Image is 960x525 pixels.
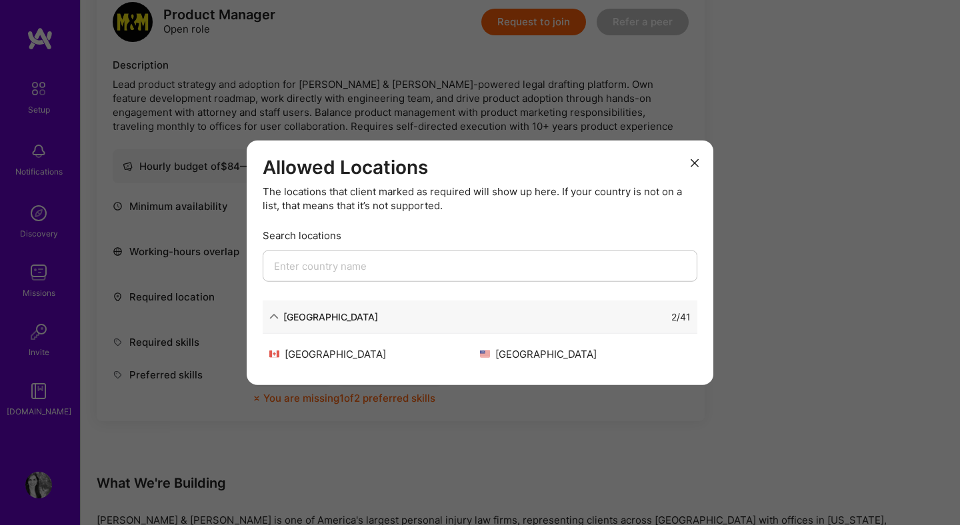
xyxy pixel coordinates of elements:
img: United States [480,350,490,357]
iframe: To enrich screen reader interactions, please activate Accessibility in Grammarly extension settings [673,7,960,273]
div: The locations that client marked as required will show up here. If your country is not on a list,... [263,184,697,212]
i: icon ArrowDown [269,312,279,321]
div: [GEOGRAPHIC_DATA] [269,346,480,360]
div: [GEOGRAPHIC_DATA] [283,309,378,323]
div: modal [247,141,713,385]
img: Canada [269,350,279,357]
input: Enter country name [263,250,697,281]
div: 2 / 41 [671,309,691,323]
h3: Allowed Locations [263,157,697,179]
div: [GEOGRAPHIC_DATA] [480,346,691,360]
div: Search locations [263,228,697,242]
